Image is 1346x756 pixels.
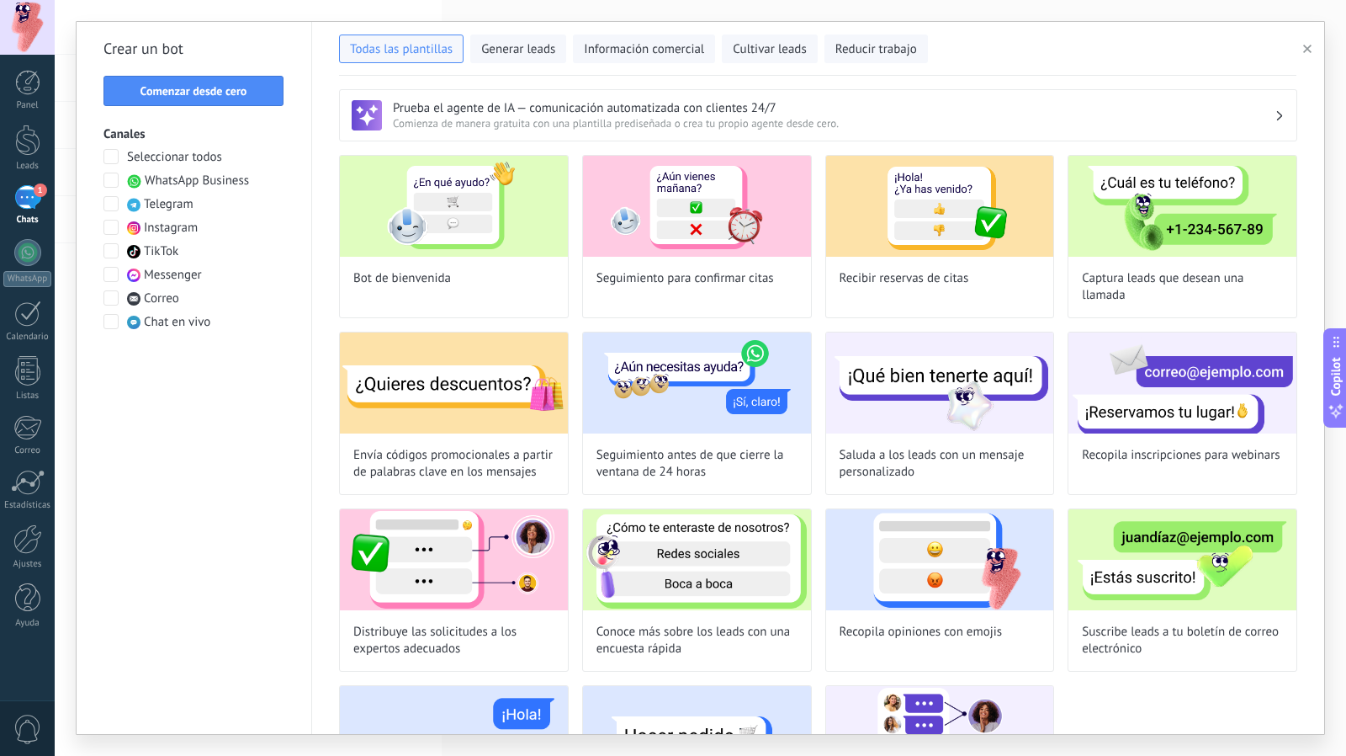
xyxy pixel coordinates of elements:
span: Seguimiento antes de que cierre la ventana de 24 horas [596,447,798,481]
span: Todas las plantillas [350,41,453,58]
span: Messenger [144,267,202,284]
button: Todas las plantillas [339,35,464,63]
span: Correo [144,290,179,307]
h3: Canales [103,126,284,142]
span: Seguimiento para confirmar citas [596,270,774,287]
h3: Prueba el agente de IA — comunicación automatizada con clientes 24/7 [393,100,1274,116]
span: Comenzar desde cero [140,85,247,97]
div: Leads [3,161,52,172]
img: Envía códigos promocionales a partir de palabras clave en los mensajes [340,333,568,434]
span: Generar leads [481,41,555,58]
img: Saluda a los leads con un mensaje personalizado [826,333,1054,434]
img: Captura leads que desean una llamada [1068,156,1296,257]
span: Información comercial [584,41,704,58]
span: 1 [34,184,47,197]
img: Recibir reservas de citas [826,156,1054,257]
div: Calendario [3,332,52,343]
span: Captura leads que desean una llamada [1082,270,1283,304]
span: Recopila opiniones con emojis [840,624,1003,641]
span: Envía códigos promocionales a partir de palabras clave en los mensajes [353,447,554,481]
div: Chats [3,215,52,226]
span: Cultivar leads [733,41,806,58]
div: Ayuda [3,618,52,629]
span: Instagram [144,220,198,237]
button: Información comercial [573,35,715,63]
img: Recopila opiniones con emojis [826,509,1054,610]
img: Distribuye las solicitudes a los expertos adecuados [340,509,568,610]
span: Recopila inscripciones para webinars [1082,447,1280,464]
img: Seguimiento antes de que cierre la ventana de 24 horas [583,333,811,434]
img: Seguimiento para confirmar citas [583,156,811,257]
h2: Crear un bot [103,35,284,62]
img: Conoce más sobre los leads con una encuesta rápida [583,509,811,610]
span: WhatsApp Business [145,173,249,189]
span: Recibir reservas de citas [840,270,969,287]
span: Conoce más sobre los leads con una encuesta rápida [596,624,798,658]
span: TikTok [144,243,178,260]
div: Panel [3,100,52,111]
span: Seleccionar todos [127,149,222,166]
img: Suscribe leads a tu boletín de correo electrónico [1068,509,1296,610]
span: Copilot [1327,358,1344,397]
span: Suscribe leads a tu boletín de correo electrónico [1082,624,1283,658]
div: Listas [3,391,52,402]
span: Chat en vivo [144,314,210,331]
div: WhatsApp [3,271,51,287]
span: Distribuye las solicitudes a los expertos adecuados [353,624,554,658]
img: Recopila inscripciones para webinars [1068,333,1296,434]
div: Estadísticas [3,500,52,511]
img: Bot de bienvenida [340,156,568,257]
span: Telegram [144,196,193,213]
span: Saluda a los leads con un mensaje personalizado [840,447,1041,481]
div: Ajustes [3,559,52,570]
span: Bot de bienvenida [353,270,451,287]
span: Comienza de manera gratuita con una plantilla prediseñada o crea tu propio agente desde cero. [393,116,1274,130]
button: Generar leads [470,35,566,63]
button: Comenzar desde cero [103,76,284,106]
span: Reducir trabajo [835,41,917,58]
div: Correo [3,445,52,456]
button: Cultivar leads [722,35,817,63]
button: Reducir trabajo [824,35,928,63]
